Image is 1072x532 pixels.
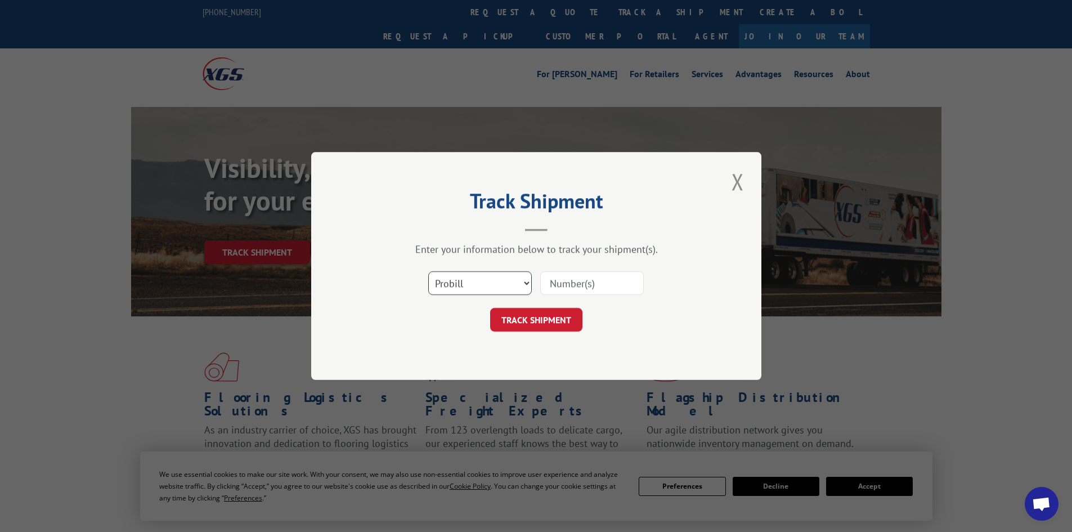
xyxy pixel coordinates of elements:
h2: Track Shipment [367,193,705,214]
input: Number(s) [540,271,644,295]
a: Open chat [1025,487,1058,521]
button: Close modal [728,166,747,197]
div: Enter your information below to track your shipment(s). [367,243,705,256]
button: TRACK SHIPMENT [490,308,582,332]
